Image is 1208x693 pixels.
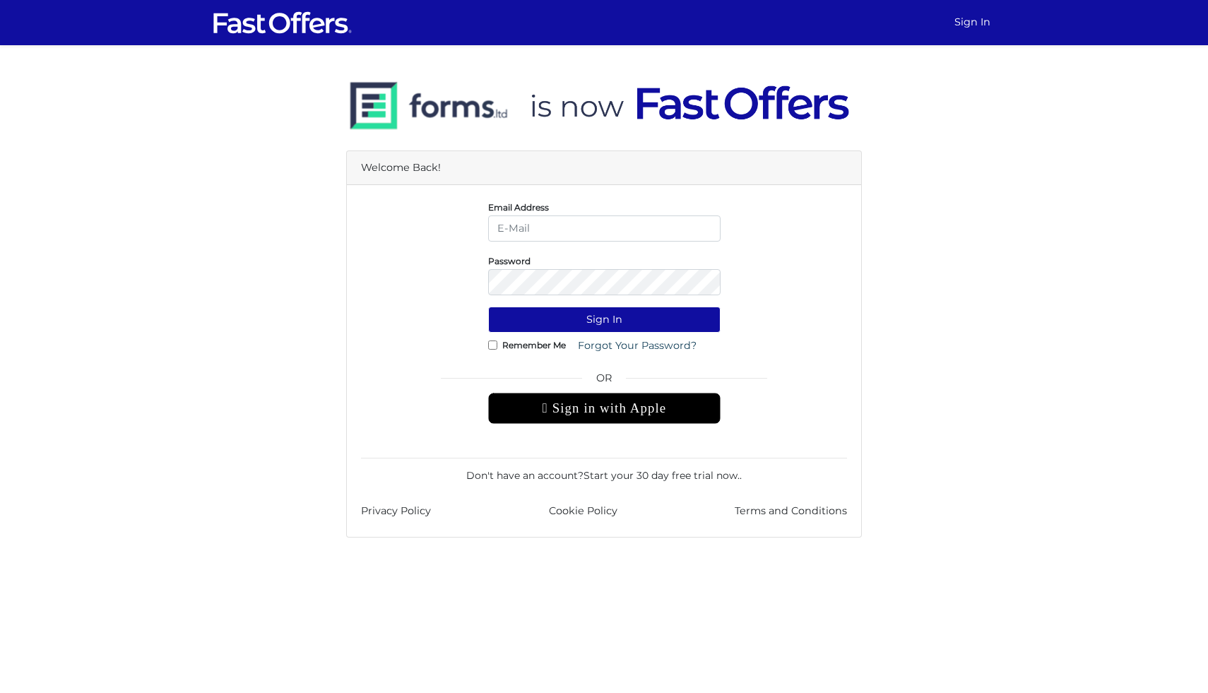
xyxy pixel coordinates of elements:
[488,307,721,333] button: Sign In
[361,458,847,483] div: Don't have an account? .
[584,469,740,482] a: Start your 30 day free trial now.
[361,503,431,519] a: Privacy Policy
[488,259,531,263] label: Password
[488,370,721,393] span: OR
[569,333,706,359] a: Forgot Your Password?
[488,215,721,242] input: E-Mail
[488,206,549,209] label: Email Address
[735,503,847,519] a: Terms and Conditions
[347,151,861,185] div: Welcome Back!
[949,8,996,36] a: Sign In
[488,393,721,424] div: Sign in with Apple
[549,503,617,519] a: Cookie Policy
[502,343,566,347] label: Remember Me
